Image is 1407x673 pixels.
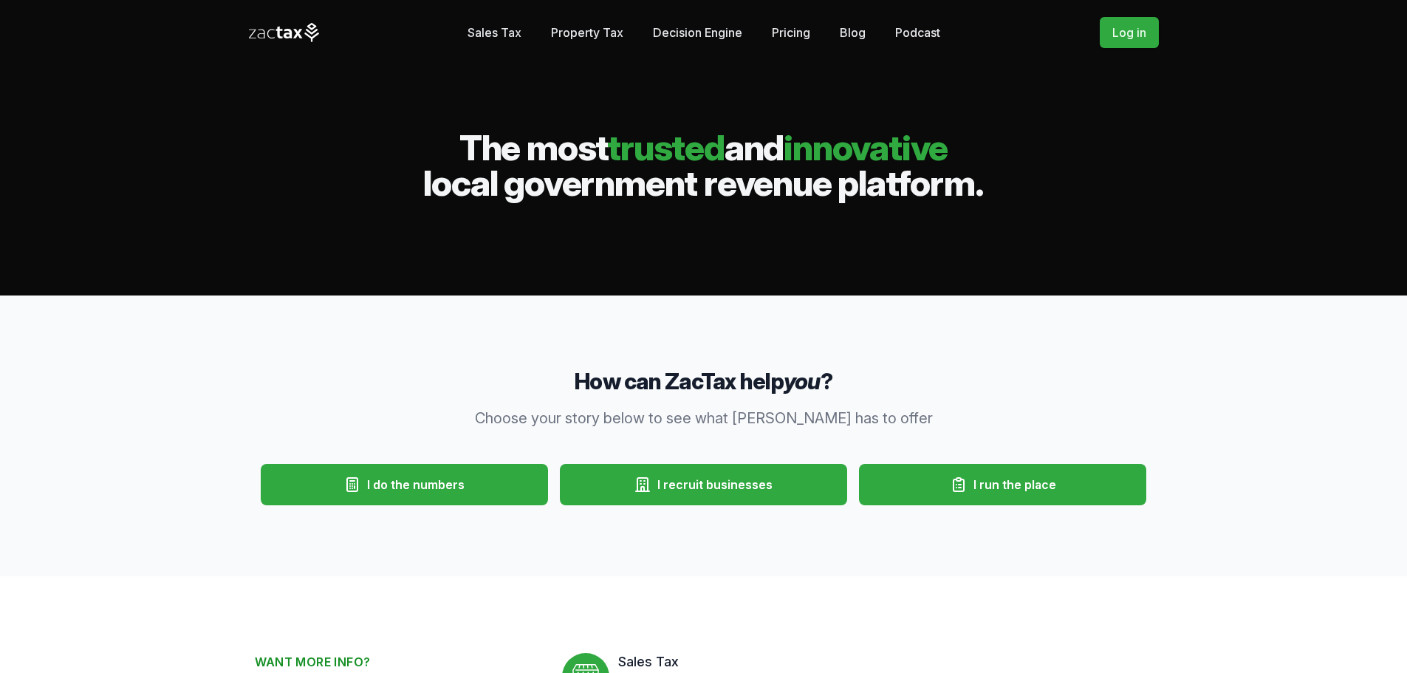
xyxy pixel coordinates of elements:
[653,18,742,47] a: Decision Engine
[367,476,465,493] span: I do the numbers
[551,18,623,47] a: Property Tax
[784,368,821,394] em: you
[420,408,987,428] p: Choose your story below to see what [PERSON_NAME] has to offer
[784,126,948,169] span: innovative
[618,653,1153,671] dt: Sales Tax
[895,18,940,47] a: Podcast
[560,464,847,505] button: I recruit businesses
[772,18,810,47] a: Pricing
[468,18,521,47] a: Sales Tax
[1100,17,1159,48] a: Log in
[840,18,866,47] a: Blog
[255,653,538,671] h2: Want more info?
[607,126,725,169] span: trusted
[859,464,1146,505] button: I run the place
[249,130,1159,201] h2: The most and local government revenue platform.
[657,476,773,493] span: I recruit businesses
[973,476,1056,493] span: I run the place
[255,366,1153,396] h3: How can ZacTax help ?
[261,464,548,505] button: I do the numbers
